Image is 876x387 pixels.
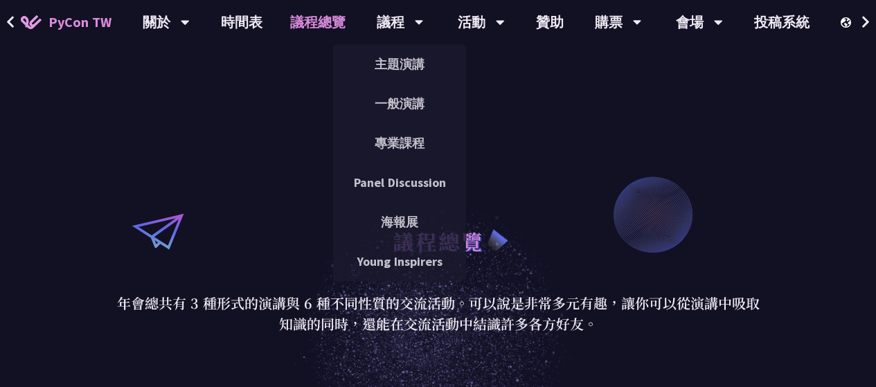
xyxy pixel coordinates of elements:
[7,5,125,39] a: PyCon TW
[333,127,466,159] a: 專業課程
[333,87,466,120] a: 一般演講
[333,48,466,80] a: 主題演講
[841,17,855,28] img: Locale Icon
[333,206,466,238] a: 海報展
[116,293,760,334] p: 年會總共有 3 種形式的演講與 6 種不同性質的交流活動。可以說是非常多元有趣，讓你可以從演講中吸取知識的同時，還能在交流活動中結識許多各方好友。
[333,245,466,278] a: Young Inspirers
[21,15,42,29] img: Home icon of PyCon TW 2025
[333,166,466,199] a: Panel Discussion
[48,12,111,33] span: PyCon TW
